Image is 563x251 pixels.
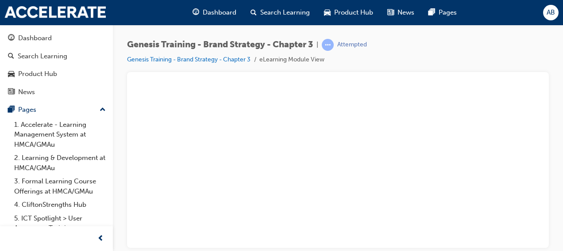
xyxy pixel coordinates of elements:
a: Search Learning [4,48,109,65]
span: guage-icon [193,7,199,18]
div: Pages [18,105,36,115]
a: News [4,84,109,100]
span: Search Learning [260,8,310,18]
button: Pages [4,102,109,118]
span: pages-icon [8,106,15,114]
button: AB [543,5,559,20]
span: | [316,40,318,50]
a: 4. CliftonStrengths Hub [11,198,109,212]
span: news-icon [8,88,15,96]
span: Pages [439,8,457,18]
a: car-iconProduct Hub [317,4,380,22]
span: AB [547,8,555,18]
div: News [18,87,35,97]
a: news-iconNews [380,4,421,22]
span: search-icon [8,53,14,61]
span: search-icon [251,7,257,18]
span: car-icon [324,7,331,18]
span: Dashboard [203,8,236,18]
a: 3. Formal Learning Course Offerings at HMCA/GMAu [11,175,109,198]
span: pages-icon [428,7,435,18]
span: learningRecordVerb_ATTEMPT-icon [322,39,334,51]
a: 5. ICT Spotlight > User Awareness Training [11,212,109,235]
div: Dashboard [18,33,52,43]
a: Genesis Training - Brand Strategy - Chapter 3 [127,56,251,63]
a: search-iconSearch Learning [243,4,317,22]
span: News [397,8,414,18]
a: guage-iconDashboard [185,4,243,22]
a: Product Hub [4,66,109,82]
a: pages-iconPages [421,4,464,22]
span: Product Hub [334,8,373,18]
a: 1. Accelerate - Learning Management System at HMCA/GMAu [11,118,109,152]
a: Dashboard [4,30,109,46]
div: Product Hub [18,69,57,79]
span: up-icon [100,104,106,116]
img: accelerate-hmca [4,6,106,19]
span: guage-icon [8,34,15,42]
span: car-icon [8,70,15,78]
span: Genesis Training - Brand Strategy - Chapter 3 [127,40,313,50]
li: eLearning Module View [259,55,324,65]
span: prev-icon [97,233,104,244]
button: DashboardSearch LearningProduct HubNews [4,28,109,102]
div: Attempted [337,41,367,49]
a: 2. Learning & Development at HMCA/GMAu [11,151,109,175]
span: news-icon [387,7,394,18]
div: Search Learning [18,51,67,61]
